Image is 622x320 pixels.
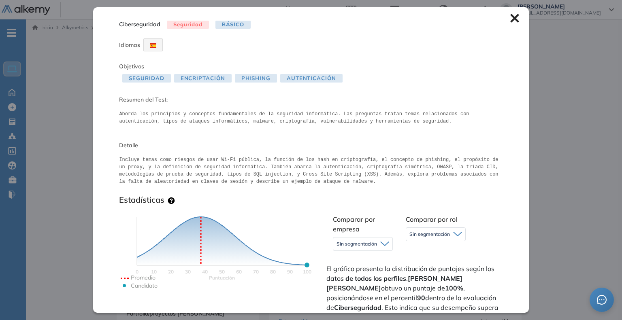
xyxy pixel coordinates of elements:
text: 80 [270,269,276,275]
strong: de todos los perfiles [345,274,406,282]
text: Scores [209,275,235,281]
text: 100 [303,269,311,275]
span: Sin segmentación [409,231,450,237]
text: 20 [168,269,174,275]
img: ESP [150,43,156,48]
span: Resumen del Test: [119,95,503,104]
text: 90 [287,269,293,275]
strong: [PERSON_NAME] [326,284,381,292]
text: 40 [202,269,208,275]
span: Autenticación [280,74,343,83]
pre: Aborda los principios y conceptos fundamentales de la seguridad informática. Las preguntas tratan... [119,110,503,125]
span: Básico [215,21,251,29]
span: Comparar por empresa [333,215,375,233]
pre: Incluye temas como riesgos de usar Wi-Fi pública, la función de los hash en criptografía, el conc... [119,156,503,185]
span: Seguridad [167,21,209,29]
span: Encriptación [174,74,232,83]
text: Candidato [131,282,158,289]
span: Seguridad [122,74,170,83]
span: message [597,295,607,305]
span: Comparar por rol [406,215,457,223]
h3: Estadísticas [119,195,164,205]
text: 60 [236,269,242,275]
span: Sin segmentación [337,241,377,247]
strong: Ciberseguridad [334,303,381,312]
span: Idiomas [119,41,140,49]
text: Promedio [131,274,155,281]
strong: 100% [445,284,463,292]
span: Detalle [119,141,503,150]
text: 50 [219,269,225,275]
span: Objetivos [119,63,144,70]
strong: [PERSON_NAME] [408,274,462,282]
span: Phishing [235,74,277,83]
text: 70 [253,269,259,275]
text: 10 [151,269,157,275]
text: 30 [185,269,191,275]
text: 0 [136,269,138,275]
span: Ciberseguridad [119,20,160,29]
strong: 90 [417,294,425,302]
